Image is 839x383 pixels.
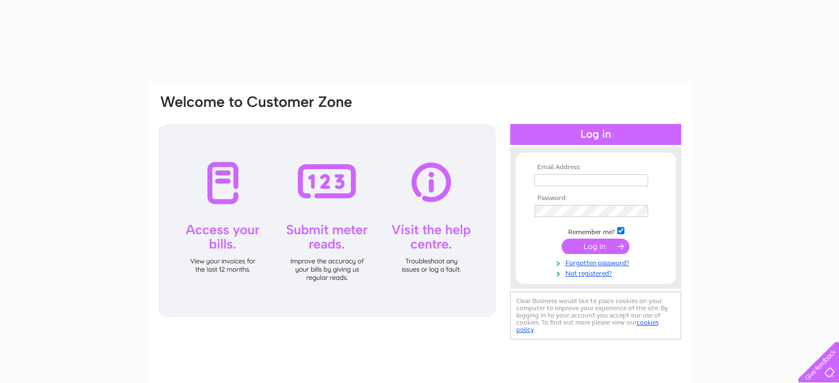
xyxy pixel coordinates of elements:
input: Submit [562,239,629,254]
div: Clear Business would like to place cookies on your computer to improve your experience of the sit... [510,292,681,339]
th: Password: [532,195,660,202]
a: Not registered? [535,267,660,278]
th: Email Address: [532,164,660,171]
a: Forgotten password? [535,257,660,267]
td: Remember me? [532,225,660,236]
a: cookies policy [516,319,659,333]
